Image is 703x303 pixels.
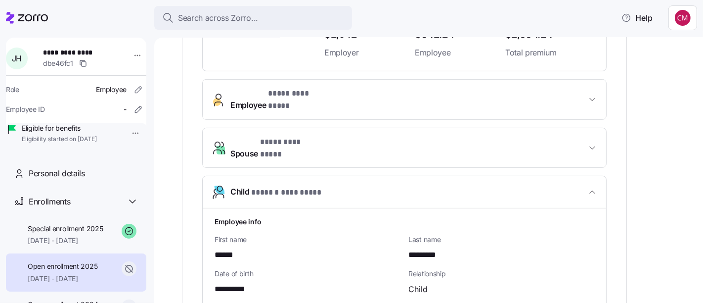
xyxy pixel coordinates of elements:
[621,12,653,24] span: Help
[96,85,127,95] span: Employee
[28,274,97,284] span: [DATE] - [DATE]
[29,196,70,208] span: Enrollments
[230,88,329,111] span: Employee
[324,47,381,59] span: Employer
[614,8,660,28] button: Help
[505,47,594,59] span: Total premium
[43,58,73,68] span: dbe46fc1
[415,47,472,59] span: Employee
[22,135,97,144] span: Eligibility started on [DATE]
[154,6,352,30] button: Search across Zorro...
[408,283,428,296] span: Child
[22,123,97,133] span: Eligible for benefits
[408,235,594,245] span: Last name
[215,269,400,279] span: Date of birth
[408,269,594,279] span: Relationship
[215,235,400,245] span: First name
[230,186,323,199] span: Child
[28,224,103,234] span: Special enrollment 2025
[178,12,258,24] span: Search across Zorro...
[6,104,45,114] span: Employee ID
[215,216,594,227] h1: Employee info
[12,54,22,62] span: J H
[28,236,103,246] span: [DATE] - [DATE]
[124,104,127,114] span: -
[6,85,19,95] span: Role
[28,261,97,271] span: Open enrollment 2025
[230,136,321,160] span: Spouse
[29,167,85,180] span: Personal details
[675,10,691,26] img: c76f7742dad050c3772ef460a101715e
